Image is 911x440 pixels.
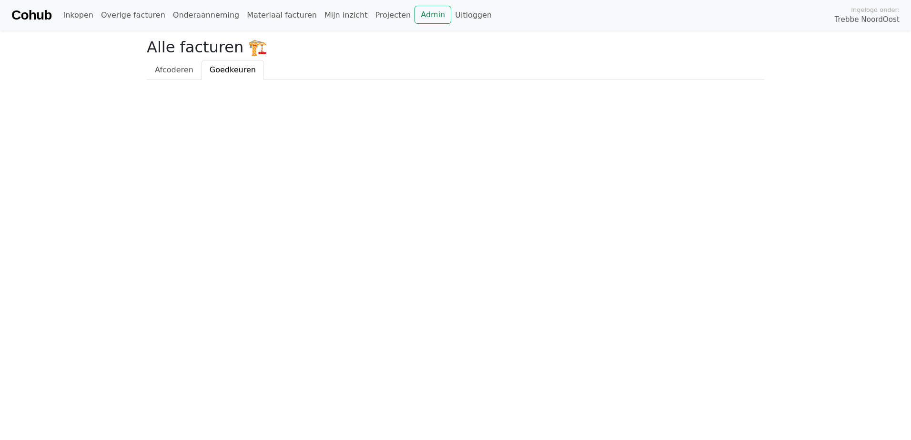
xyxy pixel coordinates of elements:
[321,6,372,25] a: Mijn inzicht
[59,6,97,25] a: Inkopen
[371,6,415,25] a: Projecten
[851,5,900,14] span: Ingelogd onder:
[147,60,202,80] a: Afcoderen
[415,6,451,24] a: Admin
[210,65,256,74] span: Goedkeuren
[97,6,169,25] a: Overige facturen
[11,4,51,27] a: Cohub
[202,60,264,80] a: Goedkeuren
[451,6,496,25] a: Uitloggen
[243,6,321,25] a: Materiaal facturen
[169,6,243,25] a: Onderaanneming
[835,14,900,25] span: Trebbe NoordOost
[155,65,193,74] span: Afcoderen
[147,38,764,56] h2: Alle facturen 🏗️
